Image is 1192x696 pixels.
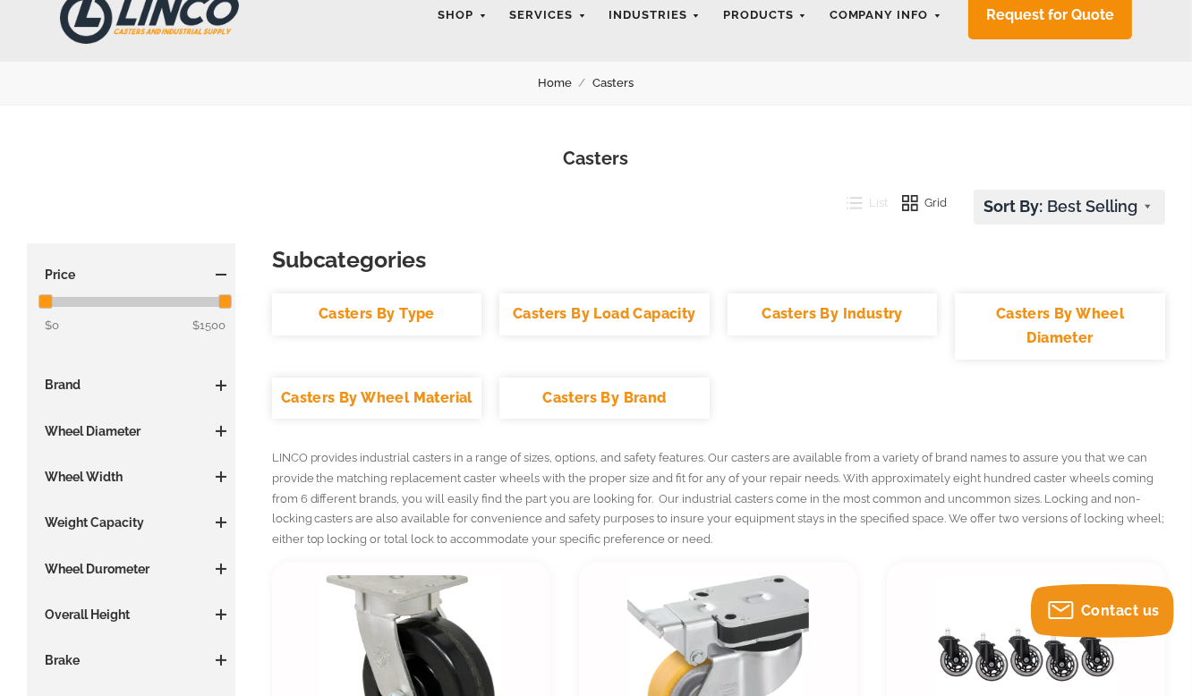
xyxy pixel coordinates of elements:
[728,293,938,335] a: Casters By Industry
[1081,602,1160,619] span: Contact us
[1031,584,1174,638] button: Contact us
[36,422,226,440] h3: Wheel Diameter
[272,378,482,420] a: Casters By Wheel Material
[45,318,59,332] span: $0
[272,243,1165,276] h3: Subcategories
[36,514,226,531] h3: Weight Capacity
[499,293,710,335] a: Casters By Load Capacity
[955,293,1165,359] a: Casters By Wheel Diameter
[36,376,226,394] h3: Brand
[833,190,889,216] button: List
[272,293,482,335] a: Casters By Type
[889,190,948,216] button: Grid
[193,316,226,335] span: $1500
[36,606,226,624] h3: Overall Height
[272,448,1165,550] p: LINCO provides industrial casters in a range of sizes, options, and safety features. Our casters ...
[499,378,710,420] a: Casters By Brand
[538,73,592,93] a: Home
[36,266,226,284] h3: Price
[36,651,226,669] h3: Brake
[27,146,1165,172] h1: Casters
[36,560,226,578] h3: Wheel Durometer
[36,468,226,486] h3: Wheel Width
[592,73,654,93] a: Casters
